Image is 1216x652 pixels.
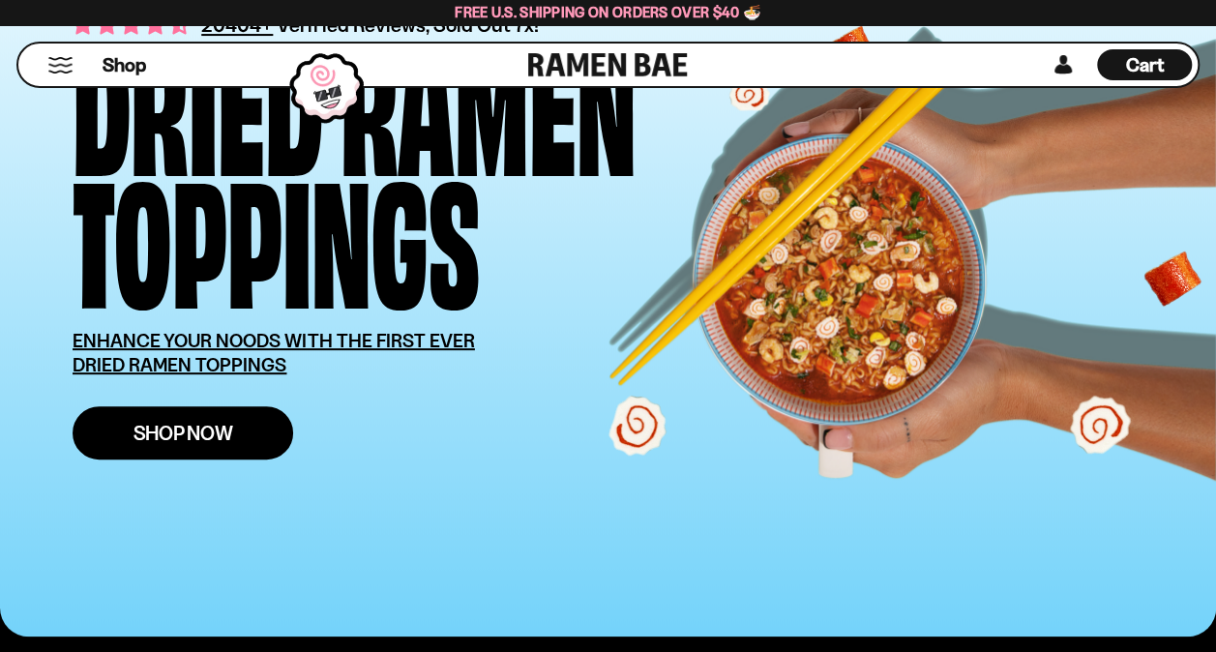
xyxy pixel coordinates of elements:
[103,52,146,78] span: Shop
[103,49,146,80] a: Shop
[1097,44,1192,86] div: Cart
[73,406,293,459] a: Shop Now
[1126,53,1164,76] span: Cart
[133,423,233,443] span: Shop Now
[47,57,74,74] button: Mobile Menu Trigger
[73,329,475,376] u: ENHANCE YOUR NOODS WITH THE FIRST EVER DRIED RAMEN TOPPINGS
[341,35,637,167] div: Ramen
[455,3,761,21] span: Free U.S. Shipping on Orders over $40 🍜
[73,167,480,300] div: Toppings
